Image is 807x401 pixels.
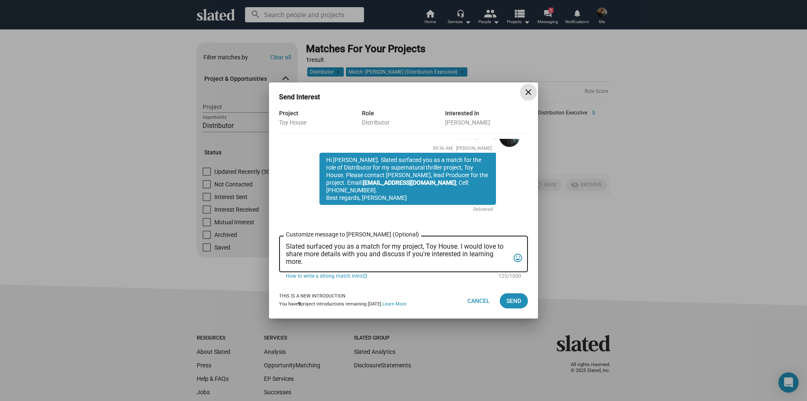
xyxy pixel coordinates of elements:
button: Send [500,293,528,308]
button: Cancel [461,293,496,308]
div: Interested In [445,108,528,118]
mat-hint: 125/1000 [498,273,521,280]
mat-icon: open_in_new [362,273,367,280]
a: Dr. Sam Klarreich [498,125,521,217]
div: Toy House [279,118,362,127]
div: Delivered [468,205,496,215]
div: Project [279,108,362,118]
a: How to write a strong match intro [286,272,493,280]
a: Learn More [382,301,406,307]
span: Cancel [467,293,490,308]
div: Role [362,108,445,118]
span: 09:36 AM [433,146,453,151]
div: You have project introductions remaining [DATE]. [279,301,406,308]
div: Hi [PERSON_NAME]. Slated surfaced you as a match for the role of Distributor for my supernatural ... [319,153,496,205]
a: [EMAIL_ADDRESS][DOMAIN_NAME] [363,179,456,186]
mat-icon: close [523,87,533,97]
div: [PERSON_NAME] [445,118,528,127]
strong: This is a new introduction [279,293,345,299]
span: Send [506,293,521,308]
span: [PERSON_NAME] [456,146,492,151]
h3: Send Interest [279,93,332,101]
b: 9 [298,301,301,307]
mat-icon: tag_faces [513,252,523,265]
div: Distributor [362,118,445,127]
